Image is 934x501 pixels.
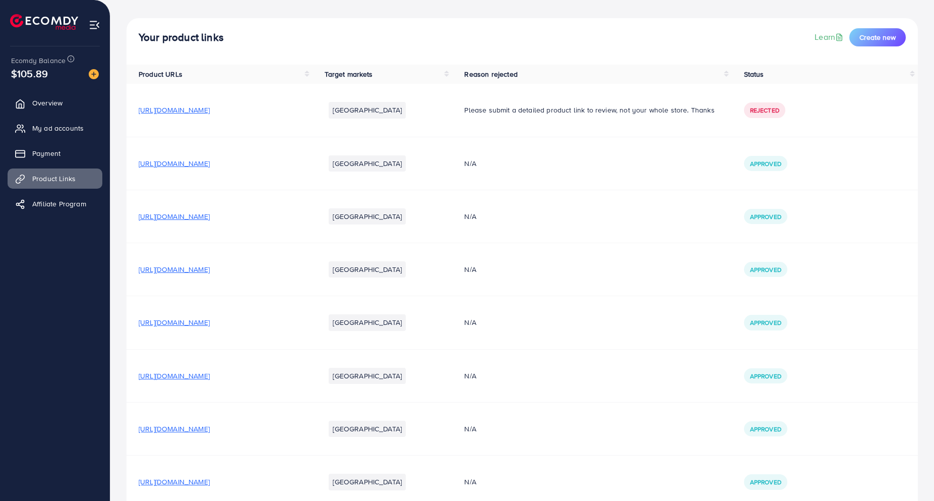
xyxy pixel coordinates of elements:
span: Affiliate Program [32,199,86,209]
li: [GEOGRAPHIC_DATA] [329,261,406,277]
iframe: Chat [891,456,926,493]
span: Approved [750,212,781,221]
li: [GEOGRAPHIC_DATA] [329,368,406,384]
span: Approved [750,318,781,327]
a: Affiliate Program [8,194,102,214]
span: Product Links [32,174,76,184]
span: Approved [750,372,781,380]
li: [GEOGRAPHIC_DATA] [329,314,406,330]
p: Please submit a detailed product link to review, not your whole store. Thanks [464,104,719,116]
span: Approved [750,265,781,274]
span: My ad accounts [32,123,84,133]
span: N/A [464,317,476,327]
span: [URL][DOMAIN_NAME] [139,105,210,115]
button: Create new [849,28,906,46]
a: Payment [8,143,102,163]
li: [GEOGRAPHIC_DATA] [329,208,406,225]
a: Product Links [8,169,102,189]
li: [GEOGRAPHIC_DATA] [329,155,406,172]
a: Overview [8,93,102,113]
span: [URL][DOMAIN_NAME] [139,264,210,274]
li: [GEOGRAPHIC_DATA] [329,474,406,490]
a: Learn [815,31,845,43]
span: Status [744,69,764,79]
span: [URL][DOMAIN_NAME] [139,158,210,169]
span: [URL][DOMAIN_NAME] [139,371,210,381]
img: logo [10,14,78,30]
span: $105.89 [11,66,48,81]
h4: Your product links [139,31,224,44]
span: N/A [464,211,476,221]
span: Product URLs [139,69,182,79]
span: N/A [464,477,476,487]
span: N/A [464,371,476,381]
span: [URL][DOMAIN_NAME] [139,424,210,434]
a: My ad accounts [8,118,102,138]
span: Payment [32,148,60,158]
span: Approved [750,478,781,486]
span: Reason rejected [464,69,517,79]
span: [URL][DOMAIN_NAME] [139,211,210,221]
li: [GEOGRAPHIC_DATA] [329,102,406,118]
span: N/A [464,158,476,169]
li: [GEOGRAPHIC_DATA] [329,421,406,437]
span: Overview [32,98,63,108]
span: N/A [464,264,476,274]
img: menu [89,19,100,31]
span: Create new [859,32,896,42]
span: Target markets [325,69,372,79]
img: image [89,69,99,79]
span: [URL][DOMAIN_NAME] [139,477,210,487]
span: Approved [750,425,781,433]
span: Rejected [750,106,779,115]
span: Approved [750,159,781,168]
span: [URL][DOMAIN_NAME] [139,317,210,327]
span: N/A [464,424,476,434]
span: Ecomdy Balance [11,55,66,66]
